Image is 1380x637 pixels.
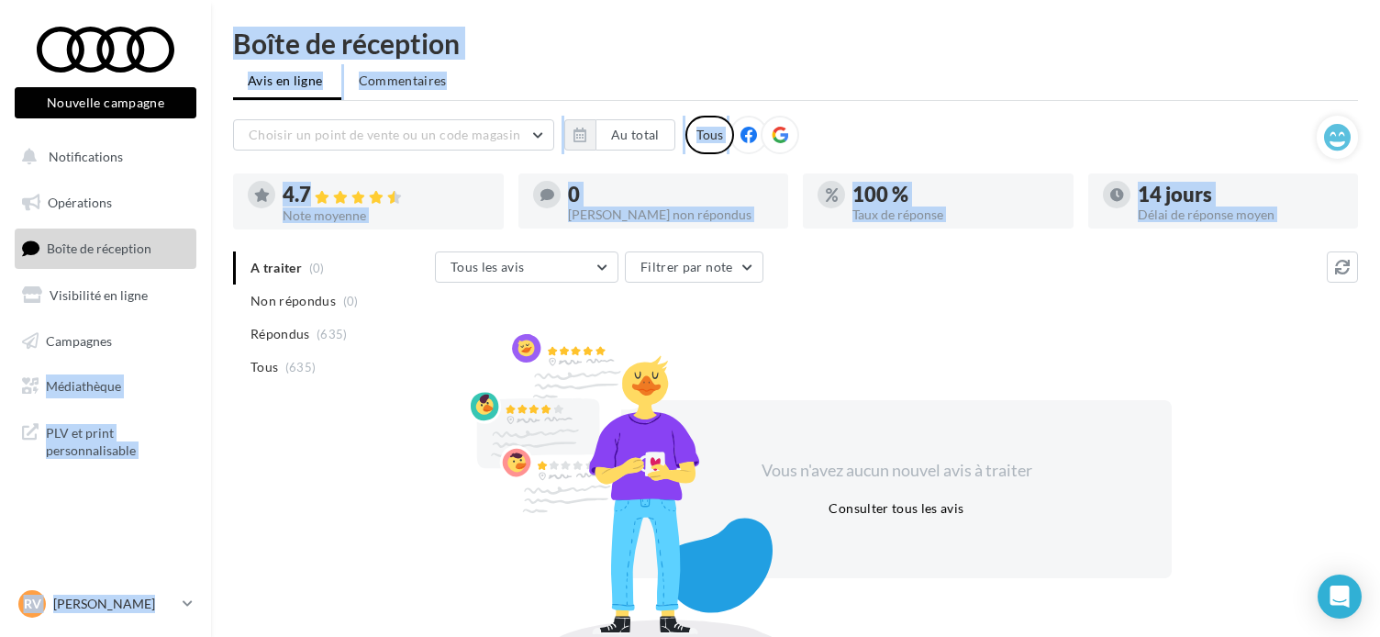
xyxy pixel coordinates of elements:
[46,378,121,394] span: Médiathèque
[739,459,1054,483] div: Vous n'avez aucun nouvel avis à traiter
[595,119,675,151] button: Au total
[568,208,774,221] div: [PERSON_NAME] non répondus
[1318,575,1362,619] div: Open Intercom Messenger
[1138,208,1344,221] div: Délai de réponse moyen
[359,72,447,90] span: Commentaires
[283,209,489,222] div: Note moyenne
[568,184,774,205] div: 0
[11,138,193,176] button: Notifications
[11,229,200,268] a: Boîte de réception
[1138,184,1344,205] div: 14 jours
[48,195,112,210] span: Opérations
[49,149,123,164] span: Notifications
[47,240,151,256] span: Boîte de réception
[564,119,675,151] button: Au total
[250,325,310,343] span: Répondus
[11,413,200,467] a: PLV et print personnalisable
[46,332,112,348] span: Campagnes
[852,208,1059,221] div: Taux de réponse
[625,251,763,283] button: Filtrer par note
[11,276,200,315] a: Visibilité en ligne
[285,360,317,374] span: (635)
[15,87,196,118] button: Nouvelle campagne
[250,292,336,310] span: Non répondus
[283,184,489,206] div: 4.7
[451,259,525,274] span: Tous les avis
[53,595,175,613] p: [PERSON_NAME]
[50,287,148,303] span: Visibilité en ligne
[15,587,196,621] a: RV [PERSON_NAME]
[11,322,200,361] a: Campagnes
[46,420,189,460] span: PLV et print personnalisable
[317,327,348,341] span: (635)
[821,497,971,520] button: Consulter tous les avis
[233,29,1358,57] div: Boîte de réception
[250,358,278,376] span: Tous
[233,119,554,151] button: Choisir un point de vente ou un code magasin
[852,184,1059,205] div: 100 %
[249,127,520,142] span: Choisir un point de vente ou un code magasin
[11,367,200,406] a: Médiathèque
[11,184,200,222] a: Opérations
[343,294,359,308] span: (0)
[685,116,734,154] div: Tous
[435,251,618,283] button: Tous les avis
[24,595,41,613] span: RV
